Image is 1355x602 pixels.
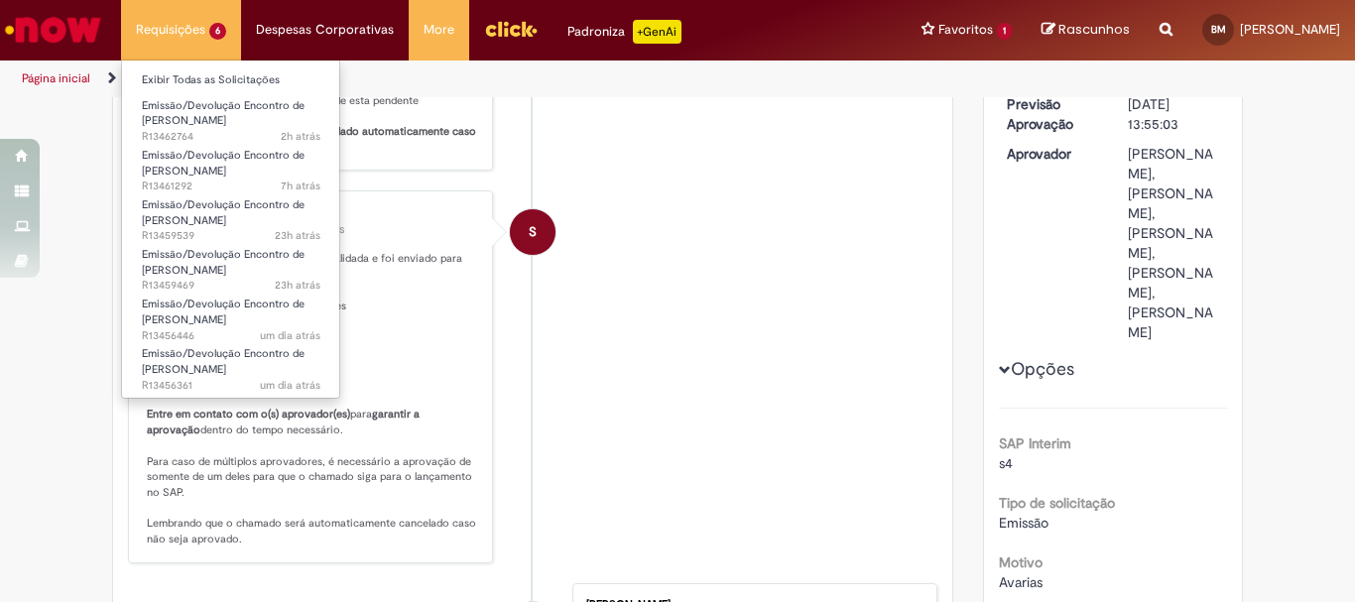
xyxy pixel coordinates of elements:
span: 23h atrás [275,228,320,243]
a: Página inicial [22,70,90,86]
span: um dia atrás [260,328,320,343]
b: Entre em contato com o(s) aprovador(es) [147,407,350,421]
span: Emissão/Devolução Encontro de [PERSON_NAME] [142,297,305,327]
a: Aberto R13459469 : Emissão/Devolução Encontro de Contas Fornecedor [122,244,340,287]
time: 29/08/2025 10:01:18 [281,179,320,193]
span: s4 [999,454,1013,472]
span: Requisições [136,20,205,40]
span: R13461292 [142,179,320,194]
p: +GenAi [633,20,681,44]
span: R13459469 [142,278,320,294]
span: Emissão [999,514,1048,532]
b: garantir a aprovação [147,407,423,437]
b: Tipo de solicitação [999,494,1115,512]
span: 23h atrás [275,278,320,293]
time: 28/08/2025 10:01:00 [260,328,320,343]
time: 28/08/2025 09:49:05 [260,378,320,393]
a: Aberto R13461292 : Emissão/Devolução Encontro de Contas Fornecedor [122,145,340,187]
a: Aberto R13462764 : Emissão/Devolução Encontro de Contas Fornecedor [122,95,340,138]
a: Exibir Todas as Solicitações [122,69,340,91]
span: um dia atrás [260,378,320,393]
div: Padroniza [567,20,681,44]
span: Emissão/Devolução Encontro de [PERSON_NAME] [142,247,305,278]
span: R13459539 [142,228,320,244]
span: Emissão/Devolução Encontro de [PERSON_NAME] [142,197,305,228]
a: Aberto R13456361 : Emissão/Devolução Encontro de Contas Fornecedor [122,343,340,386]
img: ServiceNow [2,10,104,50]
span: More [424,20,454,40]
span: Emissão/Devolução Encontro de [PERSON_NAME] [142,98,305,129]
span: R13456361 [142,378,320,394]
span: Favoritos [938,20,993,40]
div: System [510,209,555,255]
a: Aberto R13456446 : Emissão/Devolução Encontro de Contas Fornecedor [122,294,340,336]
span: 6 [209,23,226,40]
span: Rascunhos [1058,20,1130,39]
a: Aberto R13459539 : Emissão/Devolução Encontro de Contas Fornecedor [122,194,340,237]
span: BM [1211,23,1226,36]
span: R13456446 [142,328,320,344]
b: Motivo [999,553,1043,571]
span: 2h atrás [281,129,320,144]
span: 1 [997,23,1012,40]
ul: Requisições [121,60,340,399]
b: SAP Interim [999,434,1071,452]
span: Emissão/Devolução Encontro de [PERSON_NAME] [142,148,305,179]
dt: Aprovador [992,144,1114,164]
div: [DATE] 13:55:03 [1128,94,1220,134]
dt: Previsão Aprovação [992,94,1114,134]
a: Rascunhos [1042,21,1130,40]
span: Despesas Corporativas [256,20,394,40]
span: S [529,208,537,256]
p: Seu chamado teve a documentação validada e foi enviado para aprovação da(s) seguinte(s) pessoa(s)... [147,251,477,546]
span: R13462764 [142,129,320,145]
span: [PERSON_NAME] [1240,21,1340,38]
div: [PERSON_NAME], [PERSON_NAME], [PERSON_NAME], [PERSON_NAME], [PERSON_NAME] [1128,144,1220,342]
ul: Trilhas de página [15,60,889,97]
span: 7h atrás [281,179,320,193]
span: Emissão/Devolução Encontro de [PERSON_NAME] [142,346,305,377]
span: Avarias [999,573,1043,591]
img: click_logo_yellow_360x200.png [484,14,538,44]
time: 29/08/2025 14:44:30 [281,129,320,144]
